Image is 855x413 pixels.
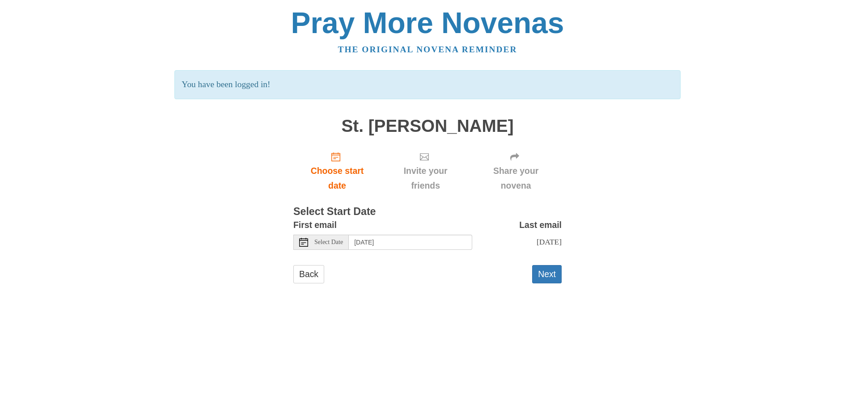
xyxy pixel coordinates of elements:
label: Last email [519,218,562,232]
span: Select Date [314,239,343,245]
div: Click "Next" to confirm your start date first. [470,144,562,198]
a: The original novena reminder [338,45,517,54]
div: Click "Next" to confirm your start date first. [381,144,470,198]
a: Back [293,265,324,283]
label: First email [293,218,337,232]
a: Pray More Novenas [291,6,564,39]
span: Invite your friends [390,164,461,193]
a: Choose start date [293,144,381,198]
span: Choose start date [302,164,372,193]
button: Next [532,265,562,283]
h1: St. [PERSON_NAME] [293,117,562,136]
p: You have been logged in! [174,70,680,99]
span: [DATE] [537,237,562,246]
h3: Select Start Date [293,206,562,218]
span: Share your novena [479,164,553,193]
